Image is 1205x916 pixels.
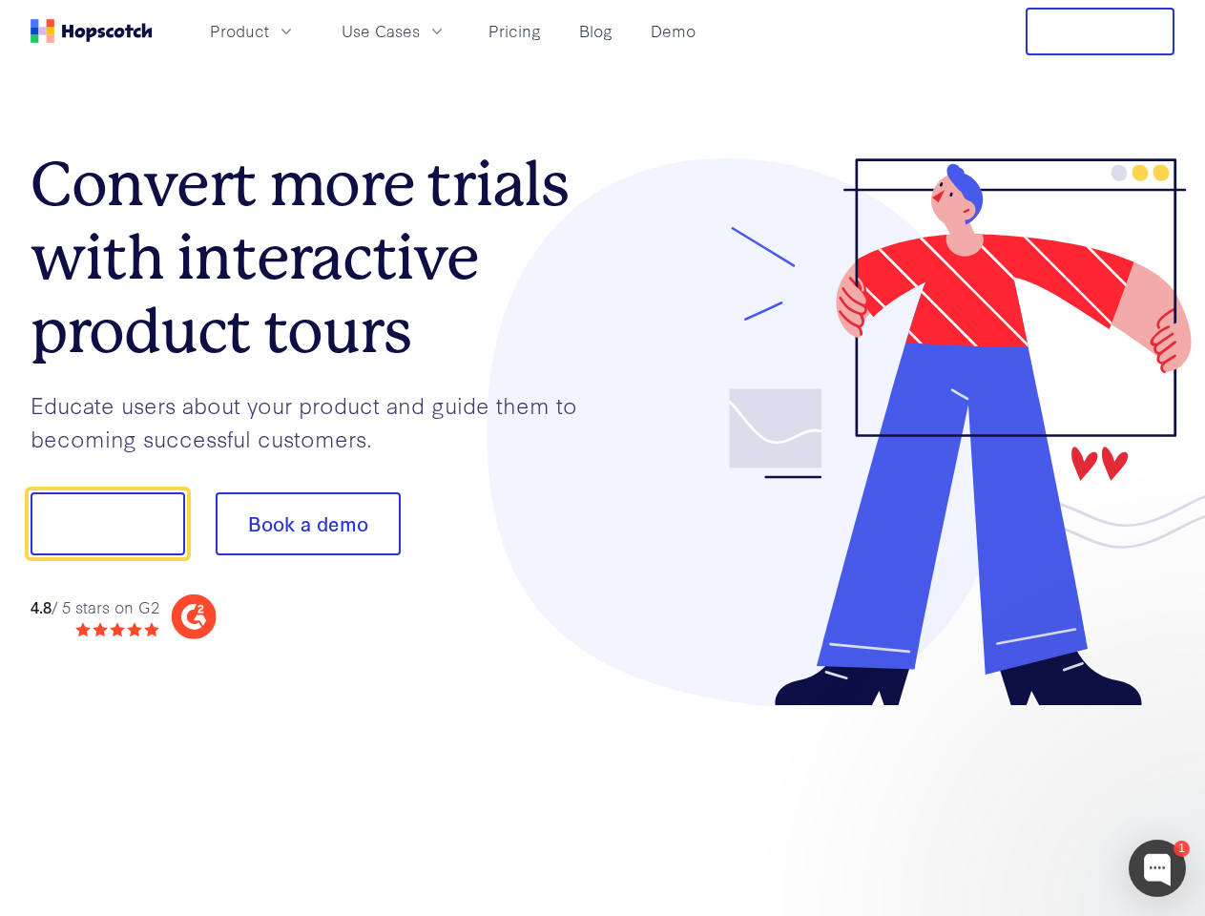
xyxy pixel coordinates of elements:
a: Pricing [481,15,549,47]
p: Educate users about your product and guide them to becoming successful customers. [31,388,603,454]
button: Use Cases [330,15,458,47]
span: Use Cases [342,19,420,43]
button: Free Trial [1026,8,1174,55]
button: Product [198,15,307,47]
div: 1 [1174,841,1190,857]
strong: 4.8 [31,595,52,617]
div: / 5 stars on G2 [31,595,159,619]
span: Product [210,19,269,43]
button: Show me! [31,492,185,555]
a: Home [31,19,153,43]
a: Demo [643,15,703,47]
h1: Convert more trials with interactive product tours [31,148,603,367]
a: Blog [571,15,620,47]
button: Book a demo [216,492,401,555]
